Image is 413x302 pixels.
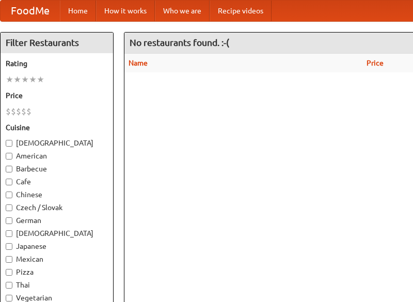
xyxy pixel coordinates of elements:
label: Japanese [6,241,108,251]
input: German [6,217,12,224]
li: $ [6,106,11,117]
li: ★ [29,74,37,85]
label: [DEMOGRAPHIC_DATA] [6,228,108,239]
input: [DEMOGRAPHIC_DATA] [6,230,12,237]
label: German [6,215,108,226]
input: Thai [6,282,12,289]
label: Mexican [6,254,108,264]
input: Mexican [6,256,12,263]
label: Chinese [6,189,108,200]
li: $ [26,106,31,117]
li: $ [11,106,16,117]
input: Cafe [6,179,12,185]
li: ★ [6,74,13,85]
input: American [6,153,12,160]
label: Cafe [6,177,108,187]
a: Who we are [155,1,210,21]
label: Barbecue [6,164,108,174]
label: Pizza [6,267,108,277]
label: [DEMOGRAPHIC_DATA] [6,138,108,148]
a: How it works [96,1,155,21]
h4: Filter Restaurants [1,33,113,53]
input: Czech / Slovak [6,204,12,211]
li: ★ [21,74,29,85]
input: Pizza [6,269,12,276]
ng-pluralize: No restaurants found. :-( [130,38,229,47]
input: Barbecue [6,166,12,172]
a: FoodMe [1,1,60,21]
li: $ [21,106,26,117]
li: ★ [13,74,21,85]
label: Thai [6,280,108,290]
input: Chinese [6,192,12,198]
h5: Cuisine [6,122,108,133]
a: Recipe videos [210,1,272,21]
label: American [6,151,108,161]
input: [DEMOGRAPHIC_DATA] [6,140,12,147]
h5: Price [6,90,108,101]
a: Home [60,1,96,21]
a: Price [367,59,384,67]
h5: Rating [6,58,108,69]
input: Japanese [6,243,12,250]
label: Czech / Slovak [6,202,108,213]
li: ★ [37,74,44,85]
li: $ [16,106,21,117]
a: Name [129,59,148,67]
input: Vegetarian [6,295,12,301]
